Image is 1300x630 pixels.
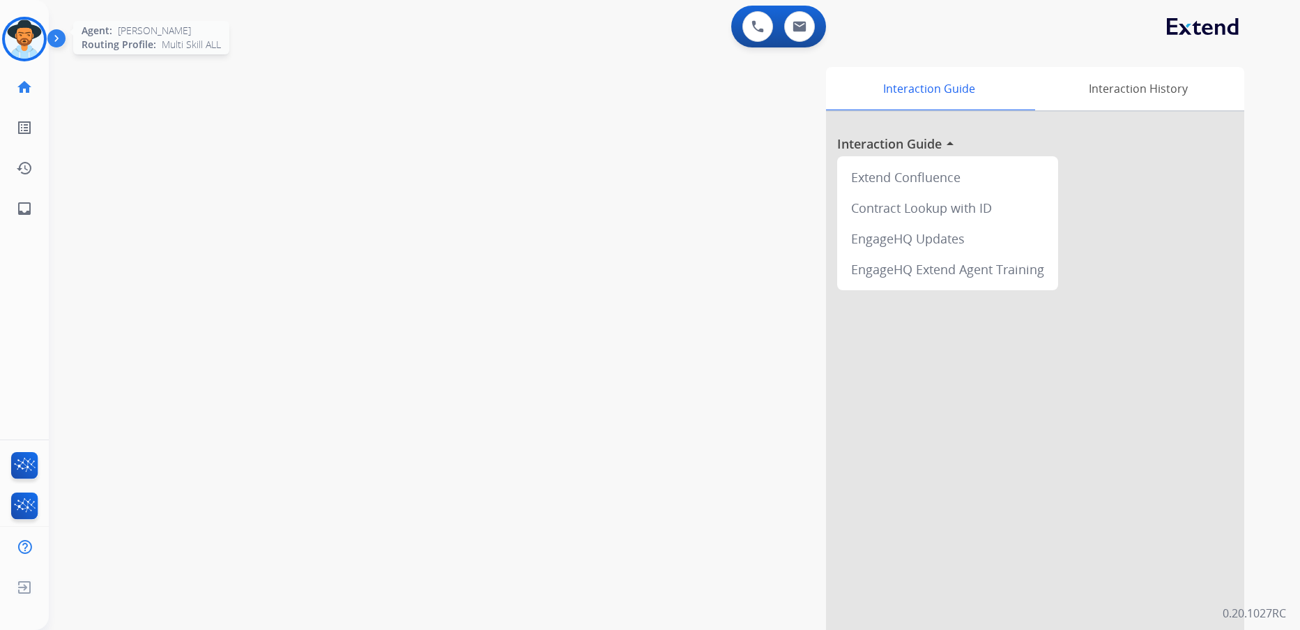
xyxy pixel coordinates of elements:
[843,193,1053,223] div: Contract Lookup with ID
[826,67,1032,110] div: Interaction Guide
[843,223,1053,254] div: EngageHQ Updates
[16,119,33,136] mat-icon: list_alt
[16,160,33,177] mat-icon: history
[82,38,156,52] span: Routing Profile:
[82,24,112,38] span: Agent:
[5,20,44,59] img: avatar
[843,162,1053,193] div: Extend Confluence
[1223,605,1286,622] p: 0.20.1027RC
[16,200,33,217] mat-icon: inbox
[118,24,191,38] span: [PERSON_NAME]
[843,254,1053,285] div: EngageHQ Extend Agent Training
[1032,67,1244,110] div: Interaction History
[16,79,33,96] mat-icon: home
[162,38,221,52] span: Multi Skill ALL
